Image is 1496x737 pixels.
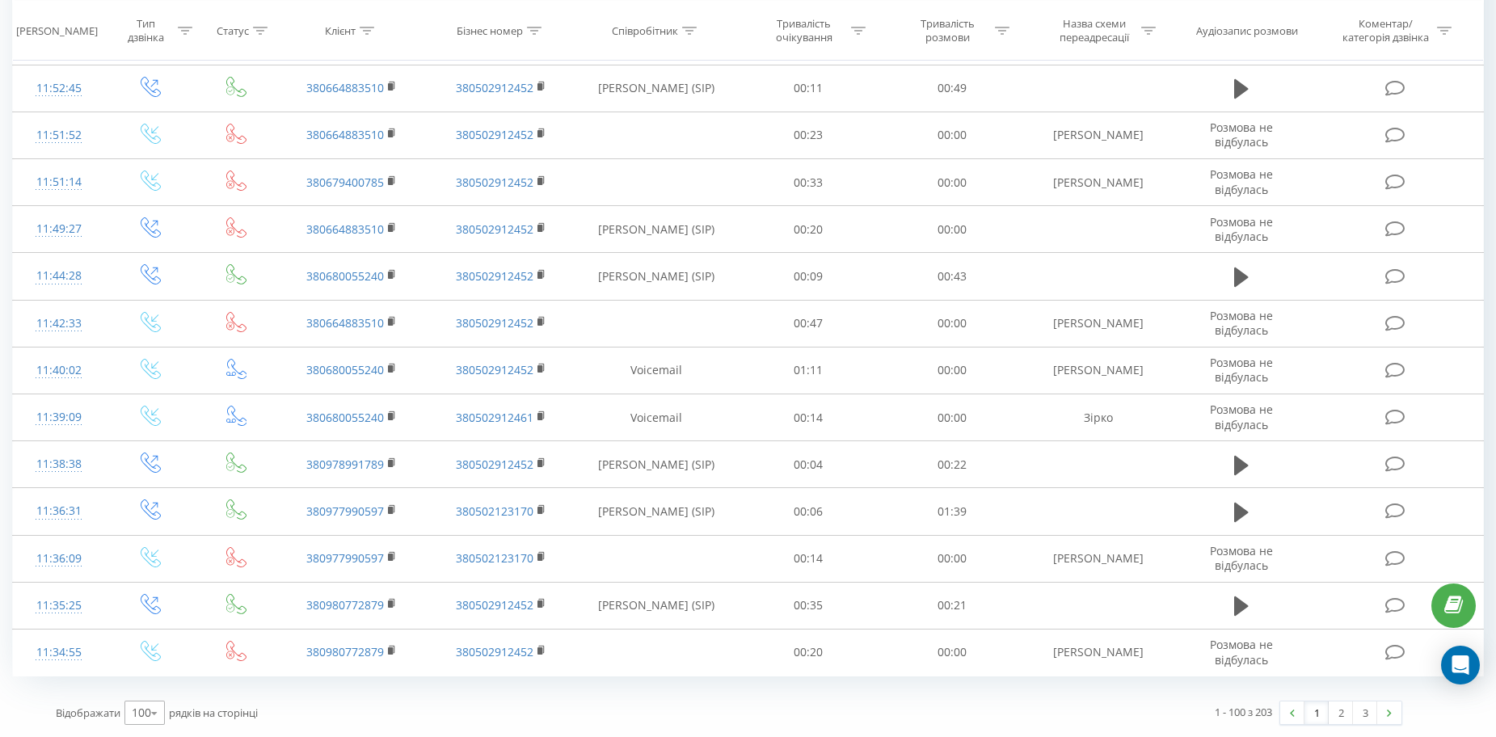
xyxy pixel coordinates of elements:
div: 1 - 100 з 203 [1215,704,1272,720]
a: 380664883510 [306,127,384,142]
div: 11:42:33 [29,308,88,339]
div: 11:34:55 [29,637,88,668]
td: 00:04 [736,441,880,488]
td: 01:39 [880,488,1024,535]
a: 380680055240 [306,268,384,284]
a: 2 [1329,701,1353,724]
a: 380502123170 [456,503,533,519]
div: 11:49:27 [29,213,88,245]
div: 11:44:28 [29,260,88,292]
td: 00:00 [880,629,1024,676]
a: 380502912452 [456,597,533,613]
a: 380680055240 [306,362,384,377]
a: 380679400785 [306,175,384,190]
td: 00:00 [880,159,1024,206]
td: 00:47 [736,300,880,347]
div: 11:40:02 [29,355,88,386]
a: 380502912452 [456,268,533,284]
td: 00:09 [736,253,880,300]
div: 11:36:31 [29,495,88,527]
a: 380502912452 [456,457,533,472]
td: [PERSON_NAME] [1023,347,1173,394]
td: [PERSON_NAME] (SIP) [575,441,736,488]
div: 11:52:45 [29,73,88,104]
td: 00:00 [880,300,1024,347]
span: Розмова не відбулась [1210,402,1273,432]
td: [PERSON_NAME] [1023,159,1173,206]
span: Розмова не відбулась [1210,355,1273,385]
td: 00:14 [736,535,880,582]
div: Клієнт [325,23,356,37]
div: Назва схеми переадресації [1051,17,1137,44]
a: 380502912461 [456,410,533,425]
td: [PERSON_NAME] [1023,535,1173,582]
td: 00:21 [880,582,1024,629]
td: 00:14 [736,394,880,441]
div: Бізнес номер [457,23,523,37]
div: Тривалість очікування [761,17,847,44]
span: Розмова не відбулась [1210,637,1273,667]
td: [PERSON_NAME] [1023,112,1173,158]
td: Voicemail [575,347,736,394]
span: Розмова не відбулась [1210,308,1273,338]
a: 380980772879 [306,644,384,659]
a: 380977990597 [306,503,384,519]
div: Тип дзвінка [119,17,174,44]
a: 380680055240 [306,410,384,425]
div: 11:51:14 [29,166,88,198]
div: 11:35:25 [29,590,88,621]
div: 11:39:09 [29,402,88,433]
td: [PERSON_NAME] (SIP) [575,488,736,535]
td: [PERSON_NAME] (SIP) [575,253,736,300]
span: Відображати [56,705,120,720]
td: 00:06 [736,488,880,535]
span: Розмова не відбулась [1210,166,1273,196]
span: Розмова не відбулась [1210,543,1273,573]
td: 01:11 [736,347,880,394]
a: 380502912452 [456,80,533,95]
span: рядків на сторінці [169,705,258,720]
a: 1 [1304,701,1329,724]
a: 380664883510 [306,315,384,331]
a: 380502912452 [456,362,533,377]
span: Розмова не відбулась [1210,120,1273,150]
td: Voicemail [575,394,736,441]
a: 380977990597 [306,550,384,566]
td: [PERSON_NAME] (SIP) [575,65,736,112]
a: 380502912452 [456,315,533,331]
a: 380664883510 [306,80,384,95]
td: 00:33 [736,159,880,206]
td: 00:11 [736,65,880,112]
td: 00:35 [736,582,880,629]
div: 11:51:52 [29,120,88,151]
td: 00:00 [880,535,1024,582]
td: 00:00 [880,112,1024,158]
div: 11:36:09 [29,543,88,575]
div: Коментар/категорія дзвінка [1338,17,1433,44]
div: Статус [217,23,249,37]
td: 00:20 [736,629,880,676]
td: Зірко [1023,394,1173,441]
div: Open Intercom Messenger [1441,646,1480,684]
div: 11:38:38 [29,449,88,480]
a: 3 [1353,701,1377,724]
td: 00:00 [880,394,1024,441]
div: 100 [132,705,151,721]
td: 00:00 [880,206,1024,253]
div: Співробітник [612,23,678,37]
div: [PERSON_NAME] [16,23,98,37]
a: 380664883510 [306,221,384,237]
td: 00:20 [736,206,880,253]
a: 380502912452 [456,221,533,237]
td: 00:22 [880,441,1024,488]
span: Розмова не відбулась [1210,214,1273,244]
a: 380502123170 [456,550,533,566]
div: Тривалість розмови [904,17,991,44]
div: Аудіозапис розмови [1196,23,1298,37]
a: 380980772879 [306,597,384,613]
td: [PERSON_NAME] (SIP) [575,206,736,253]
td: [PERSON_NAME] (SIP) [575,582,736,629]
td: 00:23 [736,112,880,158]
td: [PERSON_NAME] [1023,300,1173,347]
td: 00:43 [880,253,1024,300]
